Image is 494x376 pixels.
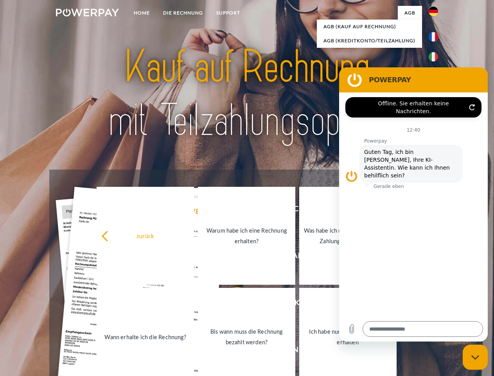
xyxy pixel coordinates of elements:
[75,38,419,150] img: title-powerpay_de.svg
[429,52,438,61] img: it
[429,7,438,16] img: de
[127,6,156,20] a: Home
[101,230,189,241] div: zurück
[398,6,422,20] a: agb
[156,6,210,20] a: DIE RECHNUNG
[429,32,438,42] img: fr
[463,345,488,370] iframe: Schaltfläche zum Öffnen des Messaging-Fensters; Konversation läuft
[101,331,189,342] div: Wann erhalte ich die Rechnung?
[56,9,119,16] img: logo-powerpay-white.svg
[203,225,291,246] div: Warum habe ich eine Rechnung erhalten?
[304,225,392,246] div: Was habe ich noch offen, ist meine Zahlung eingegangen?
[317,34,422,48] a: AGB (Kreditkonto/Teilzahlung)
[339,67,488,342] iframe: Messaging-Fenster
[203,326,291,347] div: Bis wann muss die Rechnung bezahlt werden?
[317,20,422,34] a: AGB (Kauf auf Rechnung)
[299,187,397,285] a: Was habe ich noch offen, ist meine Zahlung eingegangen?
[304,326,392,347] div: Ich habe nur eine Teillieferung erhalten
[210,6,247,20] a: SUPPORT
